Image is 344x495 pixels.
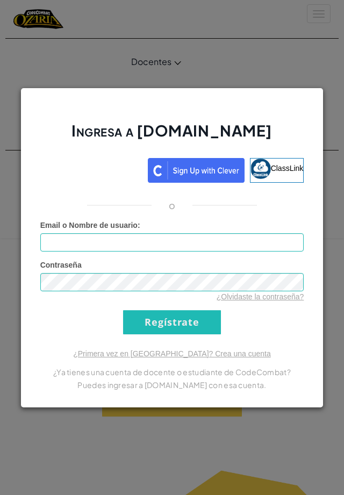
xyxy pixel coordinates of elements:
label: : [40,220,140,231]
a: ¿Primera vez en [GEOGRAPHIC_DATA]? Crea una cuenta [73,349,271,358]
a: ¿Olvidaste la contraseña? [217,292,304,301]
iframe: Botón de Acceder con Google [35,157,148,181]
p: o [169,199,175,212]
h2: Ingresa a [DOMAIN_NAME] [40,120,304,152]
input: Regístrate [123,310,221,334]
img: classlink-logo-small.png [250,159,271,179]
span: Contraseña [40,261,82,269]
span: Email o Nombre de usuario [40,221,138,229]
img: clever_sso_button@2x.png [148,158,245,183]
p: Puedes ingresar a [DOMAIN_NAME] con esa cuenta. [40,378,304,391]
span: ClassLink [271,163,304,172]
p: ¿Ya tienes una cuenta de docente o estudiante de CodeCombat? [40,365,304,378]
